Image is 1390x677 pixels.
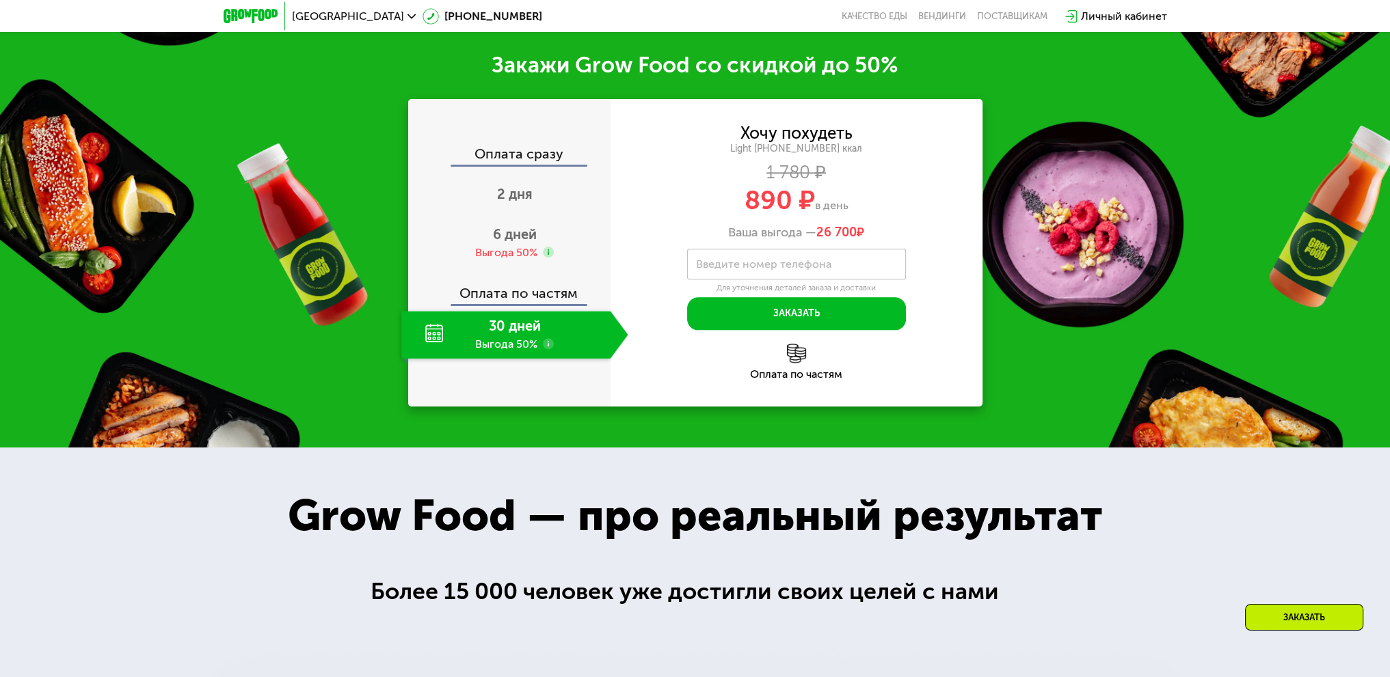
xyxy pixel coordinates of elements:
[977,11,1047,22] div: поставщикам
[1245,604,1363,631] div: Заказать
[611,369,983,380] div: Оплата по частям
[410,273,611,304] div: Оплата по частям
[423,8,542,25] a: [PHONE_NUMBER]
[611,143,983,155] div: Light [PHONE_NUMBER] ккал
[410,147,611,165] div: Оплата сразу
[497,186,533,202] span: 2 дня
[687,297,906,330] button: Заказать
[611,165,983,180] div: 1 780 ₽
[816,225,857,240] span: 26 700
[475,245,537,260] div: Выгода 50%
[918,11,966,22] a: Вендинги
[292,11,404,22] span: [GEOGRAPHIC_DATA]
[371,574,1019,610] div: Более 15 000 человек уже достигли своих целей с нами
[815,199,848,212] span: в день
[842,11,907,22] a: Качество еды
[816,225,864,240] span: ₽
[787,344,806,363] img: l6xcnZfty9opOoJh.png
[687,283,906,294] div: Для уточнения деталей заказа и доставки
[740,126,853,141] div: Хочу похудеть
[611,225,983,240] div: Ваша выгода —
[257,483,1133,549] div: Grow Food — про реальный результат
[1081,8,1167,25] div: Личный кабинет
[493,226,537,243] span: 6 дней
[745,184,815,216] span: 890 ₽
[696,260,831,268] label: Введите номер телефона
